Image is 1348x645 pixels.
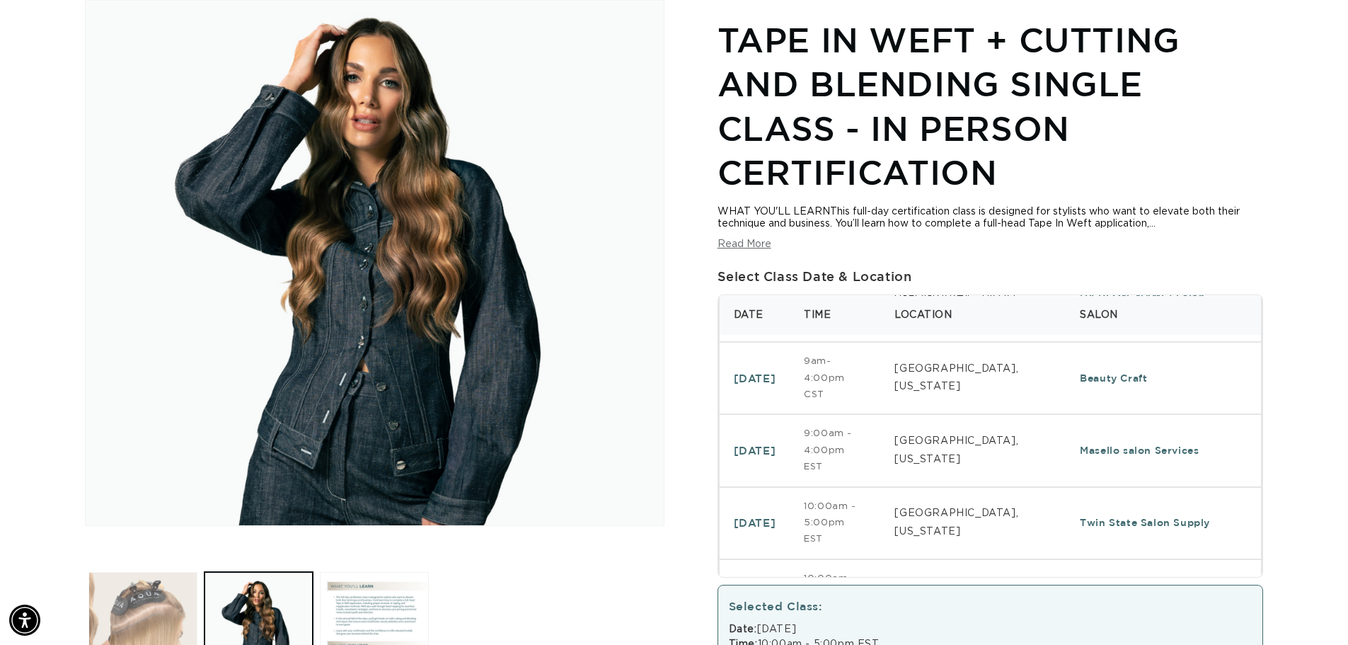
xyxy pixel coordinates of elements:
[718,18,1263,195] h1: Tape In Weft + Cutting and Blending Single Class - In Person Certification
[1066,487,1262,559] td: Twin State Salon Supply
[718,265,1263,287] div: Select Class Date & Location
[790,295,880,336] th: Time
[790,414,880,486] td: 9:00am - 4:00pm EST
[1066,559,1262,632] td: Twin State Salon Supply
[880,487,1066,559] td: [GEOGRAPHIC_DATA], [US_STATE]
[790,559,880,632] td: 10:00am - 5:00pm EST
[729,596,1252,617] div: Selected Class:
[719,295,790,336] th: Date
[880,342,1066,414] td: [GEOGRAPHIC_DATA], [US_STATE]
[790,342,880,414] td: 9am-4:00pm CST
[880,295,1066,336] th: Location
[1277,577,1348,645] iframe: Chat Widget
[719,559,790,632] td: [DATE]
[718,206,1263,230] div: WHAT YOU'LL LEARNThis full-day certification class is designed for stylists who want to elevate b...
[729,624,757,634] strong: Date:
[1066,295,1262,336] th: Salon
[1066,342,1262,414] td: Beauty Craft
[880,559,1066,632] td: [GEOGRAPHIC_DATA], [US_STATE]
[719,342,790,414] td: [DATE]
[790,487,880,559] td: 10:00am - 5:00pm EST
[1066,414,1262,486] td: Masello salon Services
[719,414,790,486] td: [DATE]
[9,605,40,636] div: Accessibility Menu
[719,487,790,559] td: [DATE]
[880,414,1066,486] td: [GEOGRAPHIC_DATA], [US_STATE]
[718,239,771,251] button: Read More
